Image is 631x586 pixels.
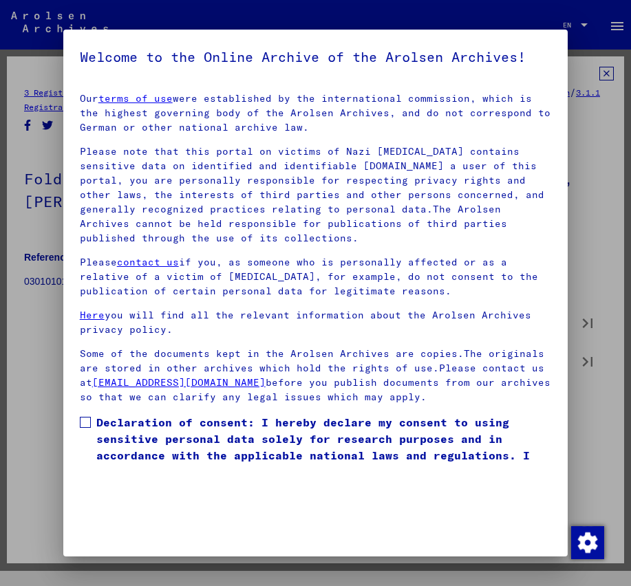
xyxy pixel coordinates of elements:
[80,308,552,337] p: you will find all the relevant information about the Arolsen Archives privacy policy.
[96,414,552,497] span: Declaration of consent: I hereby declare my consent to using sensitive personal data solely for r...
[571,526,604,559] img: Change consent
[80,255,552,299] p: Please if you, as someone who is personally affected or as a relative of a victim of [MEDICAL_DAT...
[80,347,552,404] p: Some of the documents kept in the Arolsen Archives are copies.The originals are stored in other a...
[98,92,173,105] a: terms of use
[80,91,552,135] p: Our were established by the international commission, which is the highest governing body of the ...
[80,309,105,321] a: Here
[80,144,552,246] p: Please note that this portal on victims of Nazi [MEDICAL_DATA] contains sensitive data on identif...
[117,256,179,268] a: contact us
[80,46,552,68] h5: Welcome to the Online Archive of the Arolsen Archives!
[570,525,603,558] div: Change consent
[92,376,266,389] a: [EMAIL_ADDRESS][DOMAIN_NAME]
